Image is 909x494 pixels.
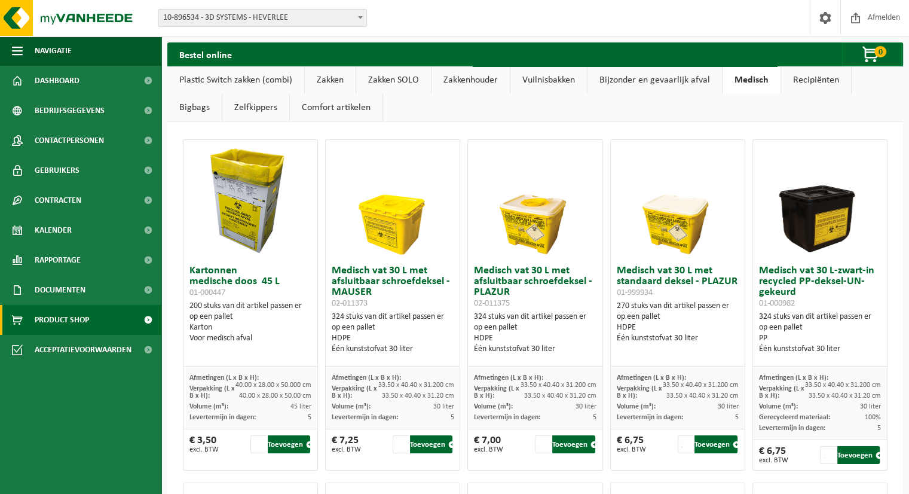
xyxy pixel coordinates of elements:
[189,446,219,453] span: excl. BTW
[189,435,219,453] div: € 3,50
[617,266,739,298] h3: Medisch vat 30 L met standaard deksel - PLAZUR
[842,42,902,66] button: 0
[820,446,836,464] input: 1
[617,403,656,410] span: Volume (m³):
[759,299,795,308] span: 01-000982
[167,94,222,121] a: Bigbags
[332,414,398,421] span: Levertermijn in dagen:
[35,275,85,305] span: Documenten
[189,288,225,297] span: 01-000447
[333,140,452,260] img: 02-011373
[760,140,880,260] img: 01-000982
[474,374,543,382] span: Afmetingen (L x B x H):
[576,403,596,410] span: 30 liter
[410,435,452,453] button: Toevoegen
[759,403,798,410] span: Volume (m³):
[759,266,881,309] h3: Medisch vat 30 L-zwart-in recycled PP-deksel-UN-gekeurd
[474,312,596,355] div: 324 stuks van dit artikel passen er op een pallet
[474,299,510,308] span: 02-011375
[759,425,825,432] span: Levertermijn in dagen:
[524,392,596,400] span: 33.50 x 40.40 x 31.20 cm
[450,414,454,421] span: 5
[759,333,881,344] div: PP
[433,403,454,410] span: 30 liter
[235,382,311,389] span: 40.00 x 28.00 x 50.000 cm
[723,66,781,94] a: Medisch
[805,382,881,389] span: 33.50 x 40.40 x 31.200 cm
[332,333,454,344] div: HDPE
[189,414,256,421] span: Levertermijn in dagen:
[759,385,804,400] span: Verpakking (L x B x H):
[308,414,311,421] span: 5
[158,10,366,26] span: 10-896534 - 3D SYSTEMS - HEVERLEE
[250,435,267,453] input: 1
[356,66,431,94] a: Zakken SOLO
[552,435,595,453] button: Toevoegen
[268,435,310,453] button: Toevoegen
[189,266,311,298] h3: Kartonnen medische doos 45 L
[35,335,131,365] span: Acceptatievoorwaarden
[332,312,454,355] div: 324 stuks van dit artikel passen er op een pallet
[189,374,259,382] span: Afmetingen (L x B x H):
[332,446,361,453] span: excl. BTW
[332,403,371,410] span: Volume (m³):
[663,382,739,389] span: 33.50 x 40.40 x 31.200 cm
[167,42,244,66] h2: Bestel online
[35,36,72,66] span: Navigatie
[618,140,737,260] img: 01-999934
[474,403,513,410] span: Volume (m³):
[475,140,595,260] img: 02-011375
[474,344,596,355] div: Één kunststofvat 30 liter
[393,435,409,453] input: 1
[35,126,104,155] span: Contactpersonen
[617,435,646,453] div: € 6,75
[431,66,510,94] a: Zakkenhouder
[474,414,540,421] span: Levertermijn in dagen:
[189,385,235,400] span: Verpakking (L x B x H):
[759,457,788,464] span: excl. BTW
[617,288,653,297] span: 01-999934
[332,344,454,355] div: Één kunststofvat 30 liter
[222,94,289,121] a: Zelfkippers
[290,403,311,410] span: 45 liter
[694,435,737,453] button: Toevoegen
[781,66,851,94] a: Recipiënten
[474,385,519,400] span: Verpakking (L x B x H):
[474,266,596,309] h3: Medisch vat 30 L met afsluitbaar schroefdeksel - PLAZUR
[535,435,551,453] input: 1
[587,66,722,94] a: Bijzonder en gevaarlijk afval
[617,446,646,453] span: excl. BTW
[290,94,382,121] a: Comfort artikelen
[378,382,454,389] span: 33.50 x 40.40 x 31.200 cm
[759,374,828,382] span: Afmetingen (L x B x H):
[718,403,739,410] span: 30 liter
[617,374,686,382] span: Afmetingen (L x B x H):
[239,392,311,400] span: 40.00 x 28.00 x 50.00 cm
[510,66,587,94] a: Vuilnisbakken
[474,333,596,344] div: HDPE
[593,414,596,421] span: 5
[35,245,81,275] span: Rapportage
[35,305,89,335] span: Product Shop
[332,385,377,400] span: Verpakking (L x B x H):
[809,392,881,400] span: 33.50 x 40.40 x 31.20 cm
[837,446,880,464] button: Toevoegen
[332,266,454,309] h3: Medisch vat 30 L met afsluitbaar schroefdeksel - MAUSER
[332,299,368,308] span: 02-011373
[332,374,401,382] span: Afmetingen (L x B x H):
[191,140,310,260] img: 01-000447
[865,414,881,421] span: 100%
[35,215,72,245] span: Kalender
[474,435,503,453] div: € 7,00
[332,435,361,453] div: € 7,25
[189,403,228,410] span: Volume (m³):
[35,185,81,215] span: Contracten
[474,446,503,453] span: excl. BTW
[759,344,881,355] div: Één kunststofvat 30 liter
[35,96,105,126] span: Bedrijfsgegevens
[35,155,79,185] span: Gebruikers
[759,414,830,421] span: Gerecycleerd materiaal:
[35,66,79,96] span: Dashboard
[617,414,683,421] span: Levertermijn in dagen:
[874,46,886,57] span: 0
